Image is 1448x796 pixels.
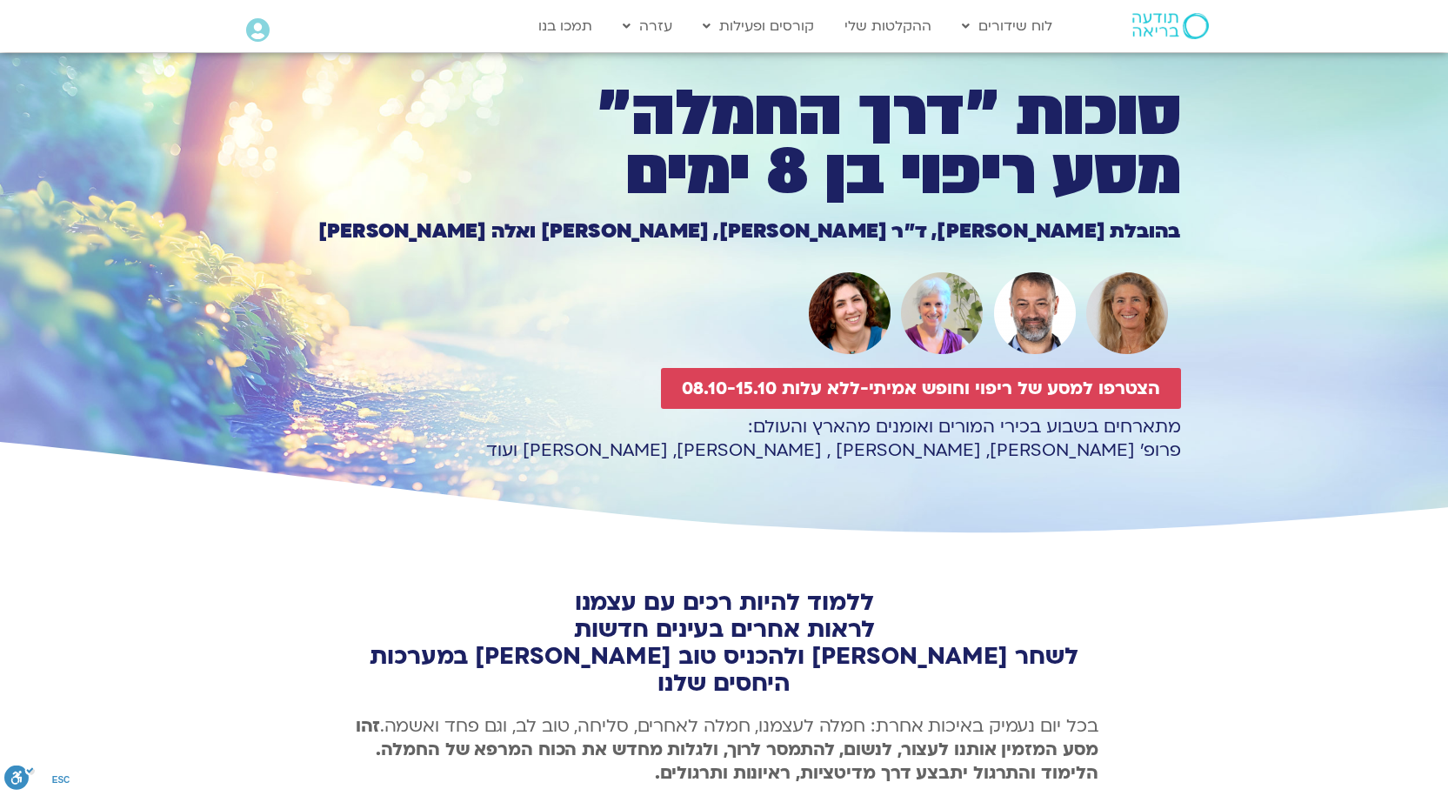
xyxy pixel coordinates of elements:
a: תמכו בנו [530,10,601,43]
b: זהו מסע המזמין אותנו לעצור, לנשום, להתמסר לרוך, ולגלות מחדש את הכוח המרפא של החמלה. הלימוד והתרגו... [356,714,1098,785]
a: עזרה [614,10,681,43]
span: הצטרפו למסע של ריפוי וחופש אמיתי-ללא עלות 08.10-15.10 [682,378,1160,398]
a: הצטרפו למסע של ריפוי וחופש אמיתי-ללא עלות 08.10-15.10 [661,368,1181,409]
p: מתארחים בשבוע בכירי המורים ואומנים מהארץ והעולם: פרופ׳ [PERSON_NAME], [PERSON_NAME] , [PERSON_NAM... [268,415,1181,462]
img: תודעה בריאה [1132,13,1209,39]
a: לוח שידורים [953,10,1061,43]
a: קורסים ופעילות [694,10,823,43]
h1: בהובלת [PERSON_NAME], ד״ר [PERSON_NAME], [PERSON_NAME] ואלה [PERSON_NAME] [268,222,1181,241]
a: ההקלטות שלי [836,10,940,43]
h2: ללמוד להיות רכים עם עצמנו לראות אחרים בעינים חדשות לשחר [PERSON_NAME] ולהכניס טוב [PERSON_NAME] ב... [350,589,1098,697]
p: בכל יום נעמיק באיכות אחרת: חמלה לעצמנו, חמלה לאחרים, סליחה, טוב לב, וגם פחד ואשמה. [350,714,1098,785]
h1: סוכות ״דרך החמלה״ מסע ריפוי בן 8 ימים [268,84,1181,203]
